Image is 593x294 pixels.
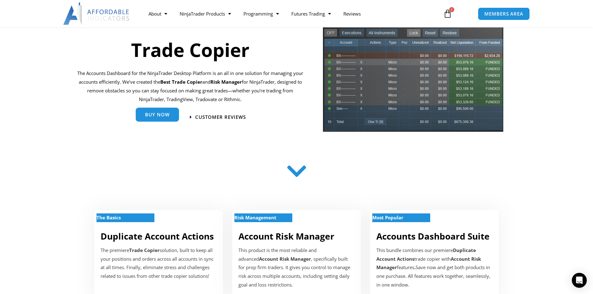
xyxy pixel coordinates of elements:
strong: Trade Copier [129,247,160,253]
strong: Risk Management [234,214,276,221]
b: Best Trade Copier [160,79,202,85]
p: This product is the most reliable and advanced , specifically built for prop firm traders. It giv... [238,246,355,289]
a: About [142,7,173,21]
h1: Trade Copier [77,37,304,63]
a: Buy Now [136,108,179,122]
p: The Accounts Dashboard for the NinjaTrader Desktop Platform is an all in one solution for managin... [77,69,304,104]
b: Duplicate Account Actions [376,247,476,262]
span: Buy Now [145,113,170,117]
a: Account Risk Manager [238,230,334,242]
a: 0 [434,5,461,23]
a: MEMBERS AREA [478,7,530,20]
a: Customer Reviews [190,115,246,119]
span: Customer Reviews [195,115,246,119]
a: Programming [237,7,285,21]
p: The premiere solution, built to keep all your positions and orders across all accounts in sync at... [101,246,217,281]
a: Duplicate Account Actions [101,230,214,242]
strong: Most Popular [372,214,403,221]
span: 0 [449,7,454,12]
div: This bundle combines our premiere trade copier with features Save now and get both products in on... [376,246,492,289]
a: Reviews [337,7,367,21]
img: tradecopier | Affordable Indicators – NinjaTrader [322,26,504,137]
a: NinjaTrader Products [173,7,237,21]
a: Futures Trading [285,7,337,21]
a: Accounts Dashboard Suite [376,230,490,242]
strong: Account Risk Manager [259,256,311,262]
strong: Risk Manager [210,79,242,85]
span: MEMBERS AREA [484,12,523,16]
strong: The Basics [96,214,121,221]
img: LogoAI | Affordable Indicators – NinjaTrader [63,2,130,25]
div: Open Intercom Messenger [572,273,587,288]
nav: Menu [142,7,436,21]
b: . [414,264,416,270]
